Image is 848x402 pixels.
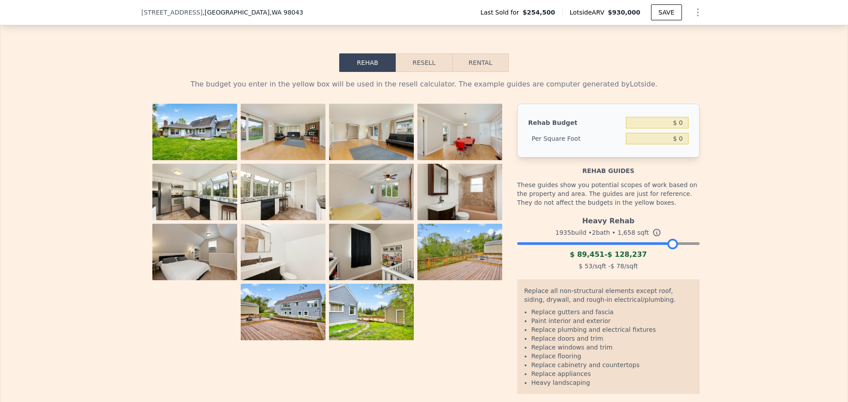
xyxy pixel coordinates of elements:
[329,284,414,340] img: Property Photo 14
[141,8,203,17] span: [STREET_ADDRESS]
[203,8,303,17] span: , [GEOGRAPHIC_DATA]
[531,325,693,334] li: Replace plumbing and electrical fixtures
[528,115,622,131] div: Rehab Budget
[517,175,700,212] div: These guides show you potential scopes of work based on the property and area. The guides are jus...
[570,8,608,17] span: Lotside ARV
[417,224,502,280] img: Property Photo 12
[651,4,682,20] button: SAVE
[517,249,700,260] div: -
[152,224,237,280] img: Property Photo 9
[617,229,635,236] span: 1,658
[570,250,604,259] span: $ 89,451
[531,343,693,352] li: Replace windows and trim
[531,369,693,378] li: Replace appliances
[608,9,640,16] span: $930,000
[339,53,396,72] button: Rehab
[610,263,624,270] span: $ 78
[517,226,700,239] div: 1935 build • 2 bath • sqft
[148,79,700,90] div: The budget you enter in the yellow box will be used in the resell calculator. The example guides ...
[517,158,700,175] div: Rehab guides
[241,284,326,340] img: Property Photo 13
[528,131,622,147] div: Per Square Foot
[522,8,555,17] span: $254,500
[531,308,693,316] li: Replace gutters and fascia
[531,352,693,361] li: Replace flooring
[607,250,647,259] span: $ 128,237
[152,104,237,160] img: Property Photo 1
[531,334,693,343] li: Replace doors and trim
[452,53,509,72] button: Rental
[329,224,414,280] img: Property Photo 11
[241,224,326,280] img: Property Photo 10
[417,104,502,160] img: Property Photo 4
[579,263,592,270] span: $ 53
[517,212,700,226] div: Heavy Rehab
[269,9,303,16] span: , WA 98043
[329,164,414,220] img: Property Photo 7
[329,104,414,160] img: Property Photo 3
[517,260,700,272] div: /sqft - /sqft
[152,164,237,220] img: Property Photo 5
[531,316,693,325] li: Paint interior and exterior
[417,164,502,220] img: Property Photo 8
[241,104,326,160] img: Property Photo 2
[481,8,523,17] span: Last Sold for
[689,4,707,21] button: Show Options
[524,286,693,308] div: Replace all non-structural elements except roof, siding, drywall, and rough-in electrical/plumbing.
[241,164,326,220] img: Property Photo 6
[396,53,452,72] button: Resell
[531,378,693,387] li: Heavy landscaping
[531,361,693,369] li: Replace cabinetry and countertops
